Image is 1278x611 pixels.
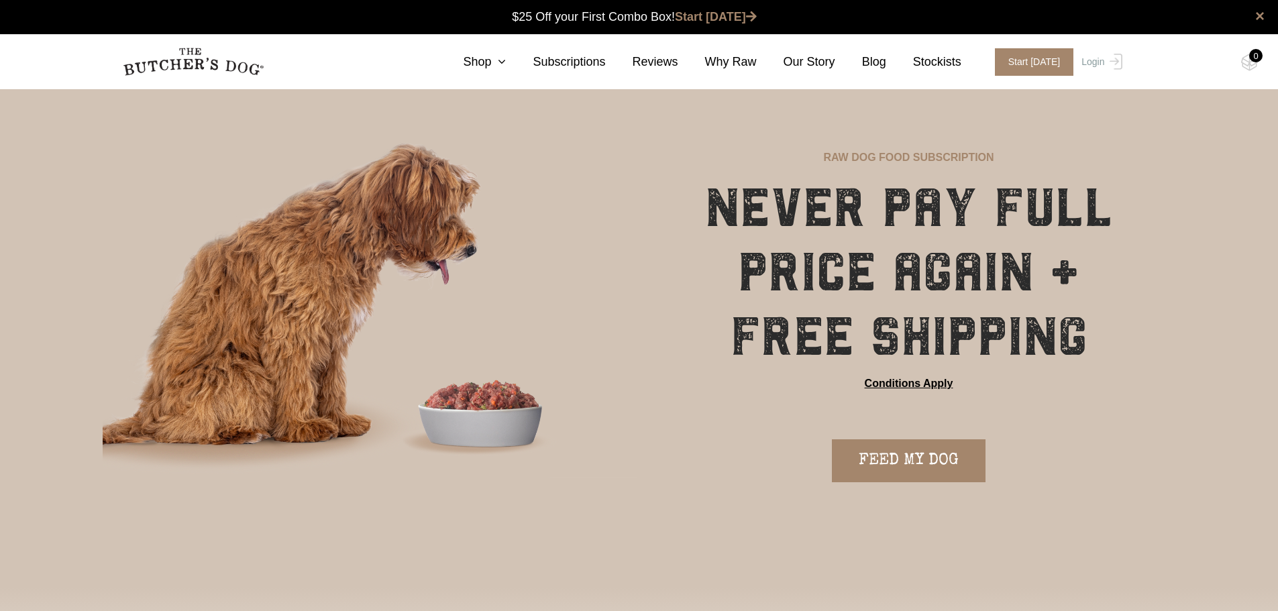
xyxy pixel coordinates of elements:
[606,53,678,71] a: Reviews
[886,53,961,71] a: Stockists
[103,89,637,533] img: blaze-subscription-hero
[436,53,506,71] a: Shop
[1249,49,1263,62] div: 0
[835,53,886,71] a: Blog
[678,53,757,71] a: Why Raw
[675,10,757,23] a: Start [DATE]
[676,176,1142,369] h1: NEVER PAY FULL PRICE AGAIN + FREE SHIPPING
[1078,48,1122,76] a: Login
[981,48,1079,76] a: Start [DATE]
[757,53,835,71] a: Our Story
[506,53,605,71] a: Subscriptions
[832,439,986,482] a: FEED MY DOG
[865,376,953,392] a: Conditions Apply
[1255,8,1265,24] a: close
[995,48,1074,76] span: Start [DATE]
[823,150,994,166] p: RAW DOG FOOD SUBSCRIPTION
[1241,54,1258,71] img: TBD_Cart-Empty.png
